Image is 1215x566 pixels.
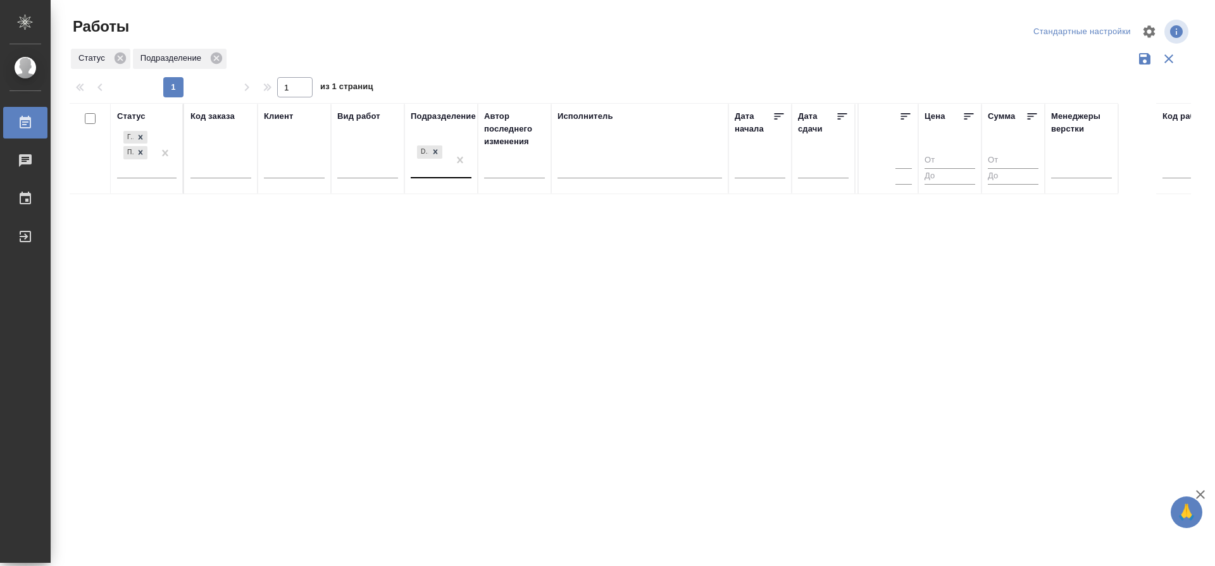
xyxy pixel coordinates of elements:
[1133,47,1157,71] button: Сохранить фильтры
[140,52,206,65] p: Подразделение
[558,110,613,123] div: Исполнитель
[988,110,1015,123] div: Сумма
[123,146,134,159] div: Подбор
[122,145,149,161] div: Готов к работе, Подбор
[1134,16,1164,47] span: Настроить таблицу
[484,110,545,148] div: Автор последнего изменения
[1176,499,1197,526] span: 🙏
[417,145,428,159] div: DTPspecialists
[1051,110,1112,135] div: Менеджеры верстки
[1171,496,1202,528] button: 🙏
[988,168,1038,184] input: До
[264,110,293,123] div: Клиент
[122,130,149,145] div: Готов к работе, Подбор
[71,49,130,69] div: Статус
[925,168,975,184] input: До
[1164,20,1191,44] span: Посмотреть информацию
[411,110,476,123] div: Подразделение
[925,110,945,123] div: Цена
[320,79,373,97] span: из 1 страниц
[117,110,146,123] div: Статус
[70,16,129,37] span: Работы
[735,110,773,135] div: Дата начала
[337,110,380,123] div: Вид работ
[190,110,235,123] div: Код заказа
[988,153,1038,169] input: От
[798,110,836,135] div: Дата сдачи
[123,131,134,144] div: Готов к работе
[1030,22,1134,42] div: split button
[1162,110,1211,123] div: Код работы
[78,52,109,65] p: Статус
[925,153,975,169] input: От
[1157,47,1181,71] button: Сбросить фильтры
[133,49,227,69] div: Подразделение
